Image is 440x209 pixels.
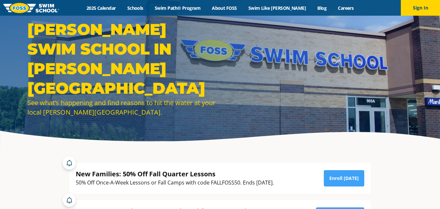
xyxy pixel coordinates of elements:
[121,5,149,11] a: Schools
[324,170,364,186] a: Enroll [DATE]
[3,3,59,13] img: FOSS Swim School Logo
[27,98,217,117] div: See what’s happening and find reasons to hit the water at your local [PERSON_NAME][GEOGRAPHIC_DATA].
[27,20,217,98] h1: [PERSON_NAME] Swim School in [PERSON_NAME][GEOGRAPHIC_DATA]
[149,5,206,11] a: Swim Path® Program
[81,5,121,11] a: 2025 Calendar
[312,5,332,11] a: Blog
[243,5,312,11] a: Swim Like [PERSON_NAME]
[76,169,274,178] div: New Families: 50% Off Fall Quarter Lessons
[76,178,274,187] div: 50% Off Once-A-Week Lessons or Fall Camps with code FALLFOSS50. Ends [DATE].
[206,5,243,11] a: About FOSS
[332,5,359,11] a: Careers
